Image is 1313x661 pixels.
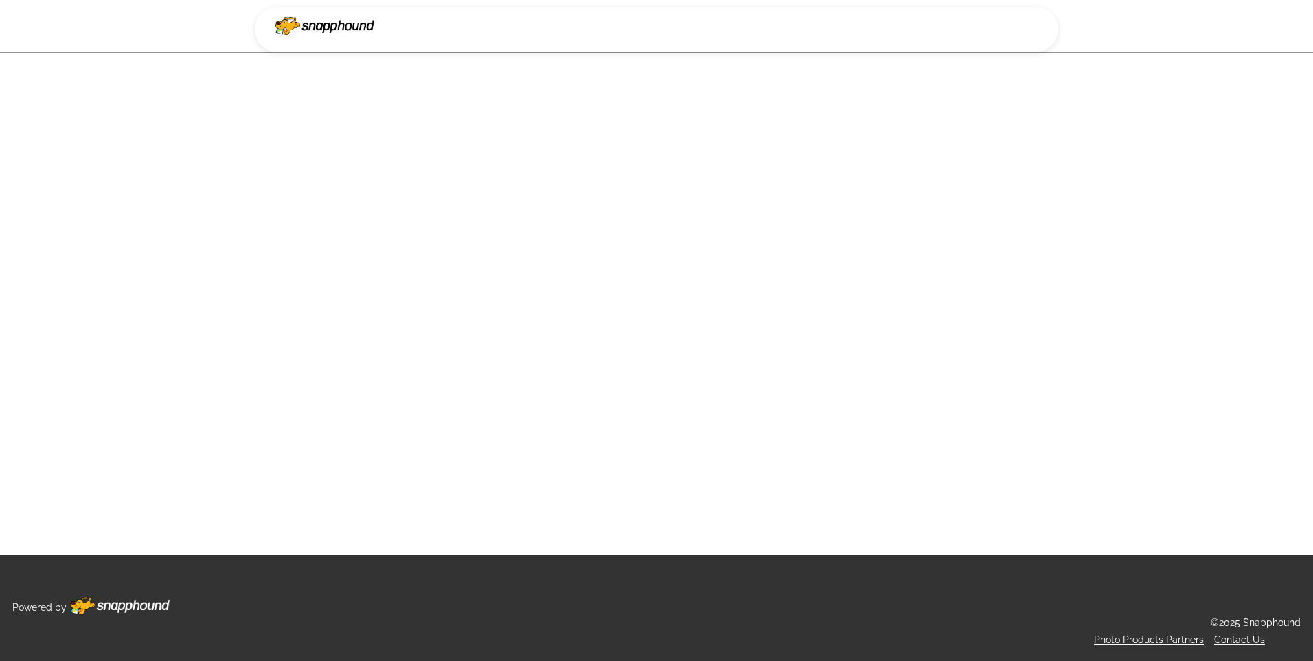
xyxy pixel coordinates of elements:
a: Contact Us [1214,634,1265,645]
p: Powered by [12,599,67,616]
p: ©2025 Snapphound [1211,614,1301,631]
img: Snapphound Logo [275,17,374,35]
a: Photo Products Partners [1094,634,1204,645]
img: Footer [70,597,170,615]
